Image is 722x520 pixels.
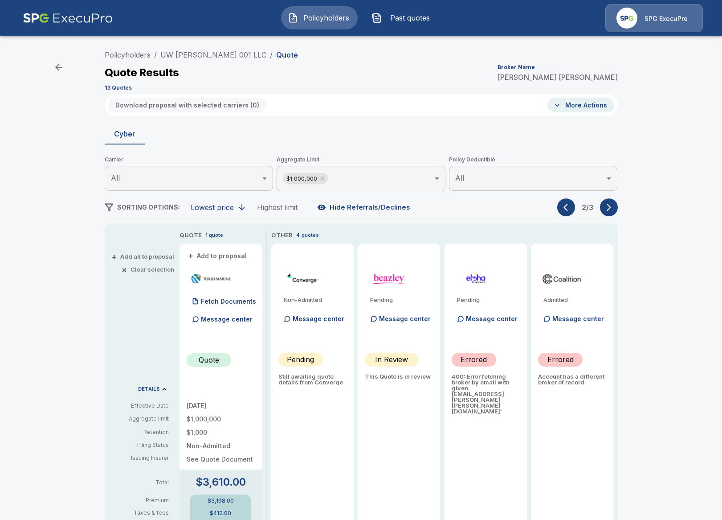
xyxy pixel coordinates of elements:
[543,297,606,303] p: Admitted
[283,173,321,184] span: $1,000,000
[277,155,445,164] span: Aggregate Limit
[616,8,637,29] img: Agency Icon
[315,199,414,216] button: Hide Referrals/Declines
[113,254,174,260] button: +Add all to proposal
[208,498,234,503] p: $3,198.00
[112,415,169,423] p: Aggregate limit
[282,272,323,285] img: convergecybersurplus
[188,253,193,259] span: +
[552,314,604,323] p: Message center
[547,354,574,365] p: Errored
[191,203,234,212] div: Lowest price
[187,251,249,261] button: +Add to proposal
[284,297,347,303] p: Non-Admitted
[644,14,688,23] p: SPG ExecuPro
[112,402,169,410] p: Effective Date
[270,50,273,60] li: /
[201,314,253,324] p: Message center
[105,155,273,164] span: Carrier
[455,272,497,285] img: elphacyberenhanced
[281,6,358,29] button: Policyholders IconPolicyholders
[112,441,169,449] p: Filing Status
[386,12,435,23] span: Past quotes
[371,12,382,23] img: Past quotes Icon
[210,511,231,516] p: $412.00
[111,254,117,260] span: +
[105,50,151,59] a: Policyholders
[296,231,300,239] p: 4
[257,203,298,212] div: Highest limit
[205,231,223,239] p: 1 quote
[605,4,703,32] a: Agency IconSPG ExecuPro
[293,314,344,323] p: Message center
[112,510,176,516] p: Taxes & fees
[111,173,120,182] span: All
[187,403,255,409] p: [DATE]
[187,429,255,436] p: $1,000
[105,85,132,91] p: 13 Quotes
[365,374,433,380] p: This Quote is in review
[187,443,255,449] p: Non-Admitted
[112,454,169,462] p: Issuing Insurer
[278,374,347,385] p: Still awaiting quote details from Converge
[271,231,293,240] p: OTHER
[455,173,464,182] span: All
[23,4,113,32] img: AA Logo
[379,314,431,323] p: Message center
[368,272,410,285] img: beazleycyber
[105,67,179,78] p: Quote Results
[288,12,298,23] img: Policyholders Icon
[160,50,266,59] a: UW [PERSON_NAME] 001 LLC
[117,203,180,211] span: SORTING OPTIONS:
[187,416,255,422] p: $1,000,000
[457,297,520,303] p: Pending
[179,231,202,240] p: QUOTE
[302,12,351,23] span: Policyholders
[498,74,618,81] p: [PERSON_NAME] [PERSON_NAME]
[122,267,127,272] span: ×
[375,354,408,365] p: In Review
[302,231,319,239] p: quotes
[547,98,614,112] button: More Actions
[187,456,255,462] p: See Quote Document
[108,98,266,112] button: Download proposal with selected carriers (0)
[466,314,518,323] p: Message center
[138,387,160,392] p: DETAILS
[542,272,583,285] img: coalitioncyberadmitted
[105,50,298,60] nav: breadcrumb
[276,51,298,58] p: Quote
[190,272,232,285] img: tmhcccyber
[287,354,314,365] p: Pending
[201,298,256,305] p: Fetch Documents
[538,374,606,385] p: Account has a different broker of record.
[283,173,328,184] div: $1,000,000
[199,355,219,365] p: Quote
[579,204,596,211] p: 2 / 3
[123,267,174,272] button: ×Clear selection
[112,498,176,503] p: Premium
[112,428,169,436] p: Retention
[452,374,520,414] p: 400: Error fetching broker by email with given [EMAIL_ADDRESS][PERSON_NAME][PERSON_NAME][DOMAIN_N...
[196,477,246,487] p: $3,610.00
[365,6,441,29] button: Past quotes IconPast quotes
[105,123,145,144] button: Cyber
[449,155,618,164] span: Policy Deductible
[154,50,157,60] li: /
[370,297,433,303] p: Pending
[112,480,176,485] p: Total
[461,354,487,365] p: Errored
[498,65,535,70] p: Broker Name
